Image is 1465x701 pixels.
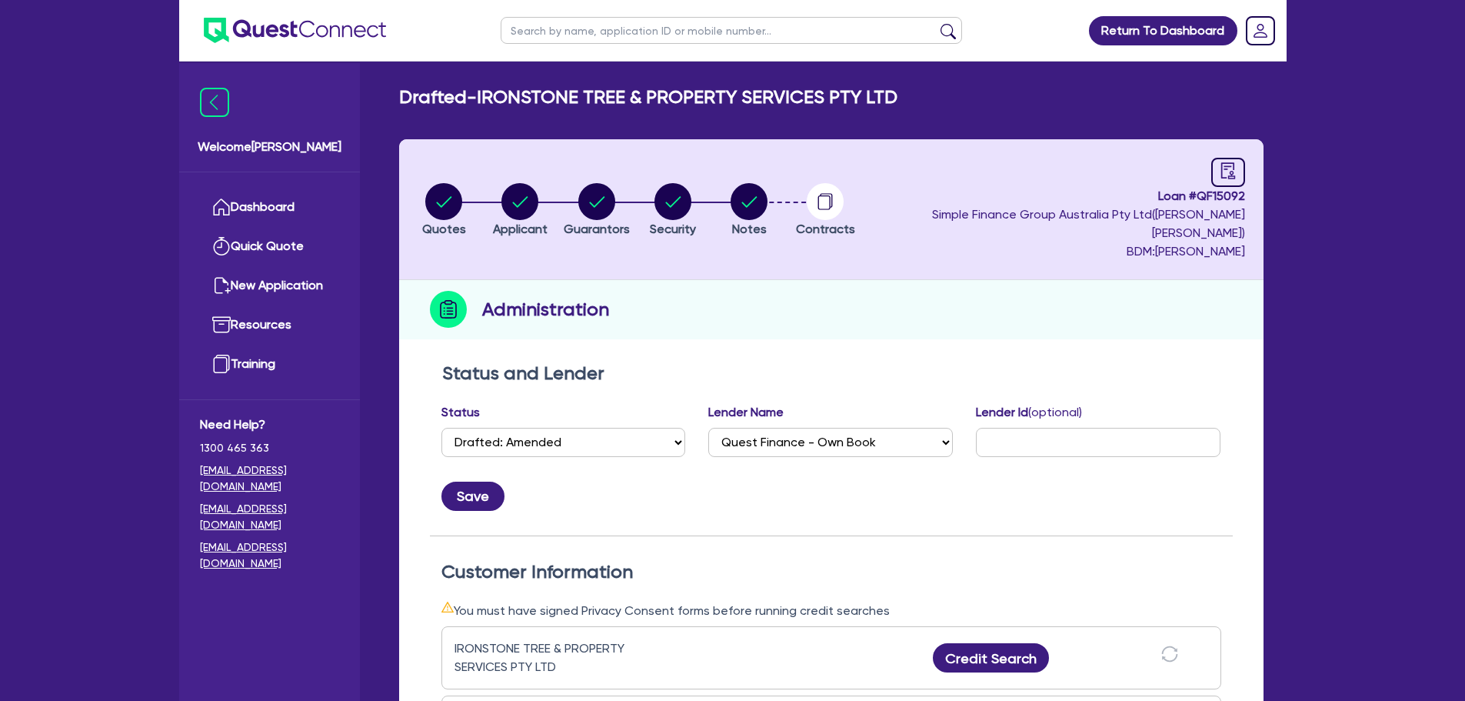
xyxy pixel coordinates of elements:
button: Notes [730,182,768,239]
h2: Status and Lender [442,362,1220,385]
a: [EMAIL_ADDRESS][DOMAIN_NAME] [200,539,339,572]
img: new-application [212,276,231,295]
button: Save [441,482,504,511]
button: Quotes [421,182,467,239]
button: Applicant [492,182,548,239]
span: Notes [732,222,767,236]
a: Dashboard [200,188,339,227]
a: Dropdown toggle [1240,11,1280,51]
h2: Administration [482,295,609,323]
a: Return To Dashboard [1089,16,1237,45]
button: Guarantors [563,182,631,239]
label: Lender Id [976,403,1082,422]
span: Contracts [796,222,855,236]
h2: Drafted - IRONSTONE TREE & PROPERTY SERVICES PTY LTD [399,86,897,108]
a: Training [200,345,339,384]
span: Applicant [493,222,548,236]
span: Loan # QF15092 [867,187,1245,205]
button: Security [649,182,697,239]
button: Contracts [795,182,856,239]
span: BDM: [PERSON_NAME] [867,242,1245,261]
span: Quotes [422,222,466,236]
span: Security [650,222,696,236]
a: New Application [200,266,339,305]
a: [EMAIL_ADDRESS][DOMAIN_NAME] [200,501,339,533]
img: quick-quote [212,237,231,255]
span: Need Help? [200,416,339,434]
a: Resources [200,305,339,345]
label: Lender Name [708,403,784,422]
img: icon-menu-close [200,88,229,117]
span: Guarantors [564,222,630,236]
span: sync [1161,646,1178,663]
button: Credit Search [933,643,1050,673]
img: resources [212,315,231,334]
button: sync [1157,645,1183,672]
h2: Customer Information [441,561,1221,583]
img: training [212,355,231,373]
span: warning [441,601,454,613]
span: Simple Finance Group Australia Pty Ltd ( [PERSON_NAME] [PERSON_NAME] ) [932,207,1245,240]
div: IRONSTONE TREE & PROPERTY SERVICES PTY LTD [454,639,647,676]
span: (optional) [1028,405,1082,419]
input: Search by name, application ID or mobile number... [501,17,962,44]
span: audit [1220,162,1237,179]
span: 1300 465 363 [200,440,339,456]
img: quest-connect-logo-blue [204,18,386,43]
a: [EMAIL_ADDRESS][DOMAIN_NAME] [200,462,339,495]
img: step-icon [430,291,467,328]
a: audit [1211,158,1245,187]
a: Quick Quote [200,227,339,266]
span: Welcome [PERSON_NAME] [198,138,341,156]
label: Status [441,403,480,422]
div: You must have signed Privacy Consent forms before running credit searches [441,601,1221,620]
